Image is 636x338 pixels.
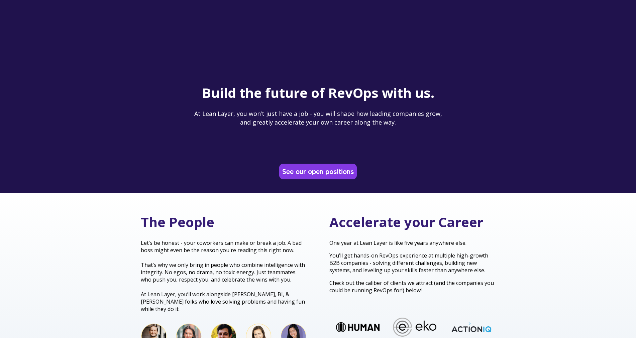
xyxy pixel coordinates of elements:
[329,239,495,246] p: One year at Lean Layer is like five years anywhere else.
[391,318,434,337] img: Eko
[329,213,483,231] span: Accelerate your Career
[141,239,302,254] span: Let’s be honest - your coworkers can make or break a job. A bad boss might even be the reason you...
[329,279,495,294] p: Check out the caliber of clients we attract (and the companies you could be running RevOps for!) ...
[194,110,442,126] span: At Lean Layer, you won’t just have a job - you will shape how leading companies grow, and greatly...
[202,83,434,102] span: Build the future of RevOps with us.
[329,252,495,274] p: You’ll get hands-on RevOps experience at multiple high-growth B2B companies - solving different c...
[141,213,214,231] span: The People
[334,322,377,332] img: Human
[141,261,305,283] span: That’s why we only bring in people who combine intelligence with integrity. No egos, no drama, no...
[447,322,491,333] img: ActionIQ
[281,165,355,178] a: See our open positions
[141,291,305,313] span: At Lean Layer, you’ll work alongside [PERSON_NAME], BI, & [PERSON_NAME] folks who love solving pr...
